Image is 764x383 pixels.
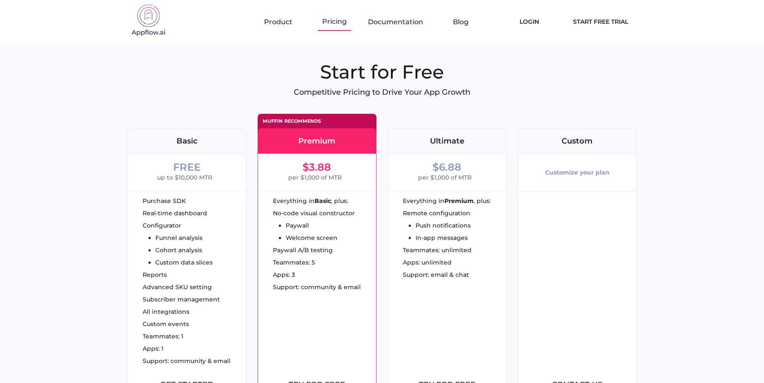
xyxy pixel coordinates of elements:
[403,198,506,204] div: Everything in , plus:
[444,198,474,204] strong: Premium
[143,198,186,204] span: Purchase SDK
[453,18,469,26] a: Blog
[143,358,230,364] span: Support: community & email
[416,222,471,228] li: Push notifications
[403,247,472,253] span: Teammates: unlimited
[545,162,610,183] div: Customize your plan
[368,18,423,26] span: Documentation
[273,210,355,241] ul: No-code visual constructor
[127,87,637,97] p: Competitive Pricing to Drive Your App Growth
[127,4,170,38] img: appflow.ai-logo
[273,259,315,265] span: Teammates: 5
[143,309,189,315] span: All integrations
[264,18,292,26] span: Product
[143,284,212,290] span: Advanced SKU setting
[288,172,342,183] span: per $1,000 of MTR
[264,18,301,26] button: Product
[286,235,355,241] li: Welcome screen
[403,259,452,265] span: Apps: unlimited
[507,12,552,31] a: Login
[143,210,207,216] span: Real-time dashboard
[403,210,471,241] ul: Remote configuration
[155,235,213,241] li: Funnel analysis
[143,272,167,278] span: Reports
[273,272,295,278] span: Apps: 3
[143,333,183,339] span: Teammates: 1
[322,17,347,25] a: Pricing
[258,137,376,145] div: Premium
[263,119,321,124] div: Muffin recommends
[143,296,220,302] span: Subscriber management
[403,272,469,278] span: Support: email & chat
[315,198,331,204] strong: Basic
[286,222,355,228] li: Paywall
[368,18,432,26] button: Documentation
[388,137,506,145] div: Ultimate
[433,162,461,172] div: $6.88
[127,60,637,83] h1: Start for Free
[143,346,163,352] span: Apps: 1
[157,172,212,183] span: up to $10,000 MTR
[155,247,213,253] li: Cohort analysis
[155,259,213,265] li: Custom data slices
[273,284,361,290] span: Support: community & email
[418,172,472,183] span: per $1,000 of MTR
[173,162,201,172] div: FREE
[416,235,471,241] li: In-app messages
[128,137,246,145] div: Basic
[143,222,213,265] ul: Configurator
[565,12,637,31] a: Start Free Trial
[303,162,331,172] div: $3.88
[273,247,333,253] span: Paywall A/B testing
[518,137,636,145] div: Custom
[273,198,376,204] div: Everything in , plus:
[143,321,189,327] span: Custom events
